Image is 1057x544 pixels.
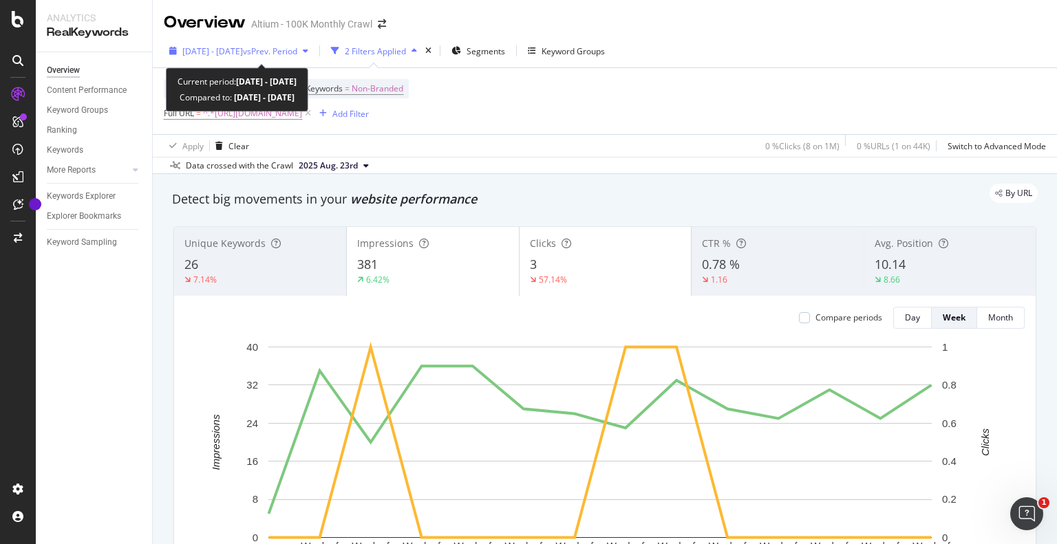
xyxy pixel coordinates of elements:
[47,103,108,118] div: Keyword Groups
[332,108,369,120] div: Add Filter
[47,143,142,157] a: Keywords
[352,79,403,98] span: Non-Branded
[196,107,201,119] span: =
[299,160,358,172] span: 2025 Aug. 23rd
[942,417,957,429] text: 0.6
[942,455,957,467] text: 0.4
[942,135,1046,157] button: Switch to Advanced Mode
[979,428,991,455] text: Clicks
[345,45,406,57] div: 2 Filters Applied
[423,44,434,58] div: times
[47,163,96,177] div: More Reports
[765,140,840,152] div: 0 % Clicks ( 8 on 1M )
[357,256,378,272] span: 381
[210,414,222,470] text: Impressions
[942,493,957,505] text: 0.2
[366,274,389,285] div: 6.42%
[47,25,141,41] div: RealKeywords
[47,235,117,250] div: Keyword Sampling
[988,312,1013,323] div: Month
[47,123,142,138] a: Ranking
[251,17,372,31] div: Altium - 100K Monthly Crawl
[942,532,948,543] text: 0
[325,40,423,62] button: 2 Filters Applied
[182,45,243,57] span: [DATE] - [DATE]
[253,532,258,543] text: 0
[47,189,142,204] a: Keywords Explorer
[893,307,932,329] button: Day
[522,40,610,62] button: Keyword Groups
[530,256,537,272] span: 3
[47,63,80,78] div: Overview
[246,455,258,467] text: 16
[236,76,297,87] b: [DATE] - [DATE]
[446,40,511,62] button: Segments
[232,91,295,103] b: [DATE] - [DATE]
[184,237,266,250] span: Unique Keywords
[184,256,198,272] span: 26
[47,83,127,98] div: Content Performance
[29,198,41,210] div: Tooltip anchor
[467,45,505,57] span: Segments
[530,237,556,250] span: Clicks
[210,135,249,157] button: Clear
[47,11,141,25] div: Analytics
[378,19,386,29] div: arrow-right-arrow-left
[47,83,142,98] a: Content Performance
[306,83,343,94] span: Keywords
[246,417,258,429] text: 24
[47,103,142,118] a: Keyword Groups
[942,379,957,391] text: 0.8
[815,312,882,323] div: Compare periods
[203,104,302,123] span: ^.*[URL][DOMAIN_NAME]
[542,45,605,57] div: Keyword Groups
[932,307,977,329] button: Week
[47,209,121,224] div: Explorer Bookmarks
[314,105,369,122] button: Add Filter
[345,83,350,94] span: =
[1038,497,1049,508] span: 1
[47,63,142,78] a: Overview
[1010,497,1043,530] iframe: Intercom live chat
[875,237,933,250] span: Avg. Position
[47,123,77,138] div: Ranking
[180,89,295,105] div: Compared to:
[942,341,948,353] text: 1
[702,237,731,250] span: CTR %
[977,307,1025,329] button: Month
[990,184,1038,203] div: legacy label
[711,274,727,285] div: 1.16
[253,493,258,505] text: 8
[186,160,293,172] div: Data crossed with the Crawl
[47,235,142,250] a: Keyword Sampling
[857,140,930,152] div: 0 % URLs ( 1 on 44K )
[539,274,567,285] div: 57.14%
[47,189,116,204] div: Keywords Explorer
[357,237,414,250] span: Impressions
[164,135,204,157] button: Apply
[1005,189,1032,197] span: By URL
[164,40,314,62] button: [DATE] - [DATE]vsPrev. Period
[47,143,83,157] div: Keywords
[182,140,204,152] div: Apply
[884,274,900,285] div: 8.66
[905,312,920,323] div: Day
[243,45,297,57] span: vs Prev. Period
[875,256,906,272] span: 10.14
[164,11,246,34] div: Overview
[702,256,740,272] span: 0.78 %
[193,274,217,285] div: 7.14%
[293,157,374,174] button: 2025 Aug. 23rd
[164,107,194,119] span: Full URL
[47,209,142,224] a: Explorer Bookmarks
[178,74,297,89] div: Current period:
[948,140,1046,152] div: Switch to Advanced Mode
[246,341,258,353] text: 40
[228,140,249,152] div: Clear
[47,163,129,177] a: More Reports
[246,379,258,391] text: 32
[943,312,965,323] div: Week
